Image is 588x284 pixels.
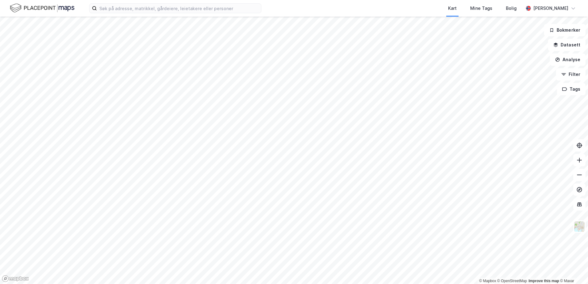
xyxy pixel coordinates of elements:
[97,4,261,13] input: Søk på adresse, matrikkel, gårdeiere, leietakere eller personer
[556,68,586,81] button: Filter
[557,83,586,95] button: Tags
[2,275,29,282] a: Mapbox homepage
[479,279,496,283] a: Mapbox
[506,5,517,12] div: Bolig
[557,254,588,284] div: Kontrollprogram for chat
[548,39,586,51] button: Datasett
[557,254,588,284] iframe: Chat Widget
[529,279,559,283] a: Improve this map
[533,5,568,12] div: [PERSON_NAME]
[550,53,586,66] button: Analyse
[10,3,74,14] img: logo.f888ab2527a4732fd821a326f86c7f29.svg
[470,5,492,12] div: Mine Tags
[448,5,457,12] div: Kart
[544,24,586,36] button: Bokmerker
[574,221,585,232] img: Z
[497,279,527,283] a: OpenStreetMap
